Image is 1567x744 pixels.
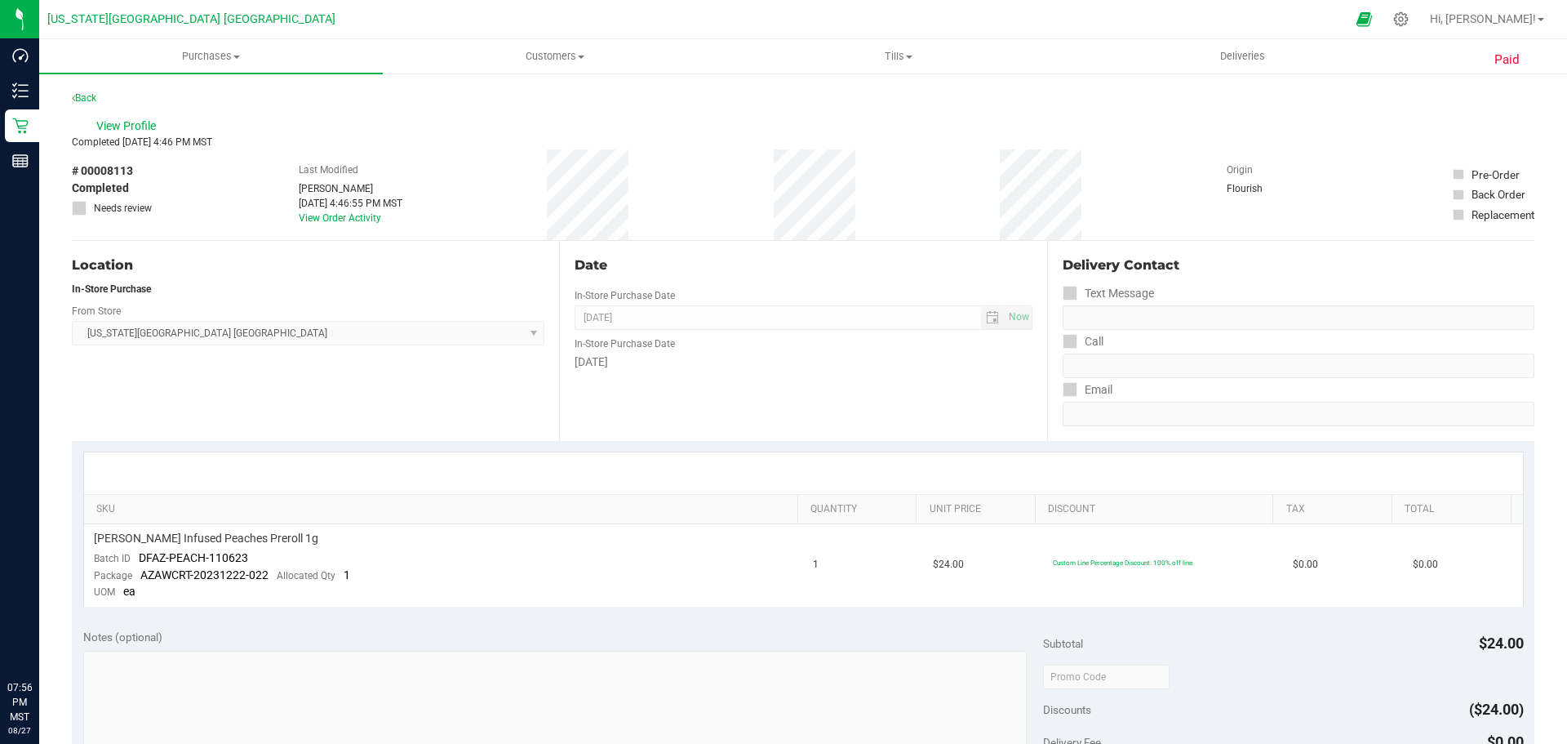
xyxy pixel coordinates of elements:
[96,118,162,135] span: View Profile
[123,585,135,598] span: ea
[299,196,402,211] div: [DATE] 4:46:55 PM MST
[1472,167,1520,183] div: Pre-Order
[277,570,335,581] span: Allocated Qty
[12,47,29,64] inline-svg: Dashboard
[1472,186,1525,203] div: Back Order
[1198,49,1287,64] span: Deliveries
[94,201,152,216] span: Needs review
[1469,701,1524,718] span: ($24.00)
[299,163,358,177] label: Last Modified
[72,92,96,104] a: Back
[1413,557,1438,572] span: $0.00
[930,503,1029,516] a: Unit Price
[72,304,121,319] label: From Store
[1494,51,1520,69] span: Paid
[1063,378,1112,402] label: Email
[39,49,383,64] span: Purchases
[1063,354,1534,378] input: Format: (999) 999-9999
[1293,557,1318,572] span: $0.00
[72,283,151,295] strong: In-Store Purchase
[575,354,1032,371] div: [DATE]
[344,568,350,581] span: 1
[1479,635,1524,652] span: $24.00
[1048,503,1267,516] a: Discount
[94,531,318,546] span: [PERSON_NAME] Infused Peaches Preroll 1g
[1227,163,1253,177] label: Origin
[140,568,269,581] span: AZAWCRT-20231222-022
[96,503,791,516] a: SKU
[94,570,132,581] span: Package
[47,12,335,26] span: [US_STATE][GEOGRAPHIC_DATA] [GEOGRAPHIC_DATA]
[1063,282,1154,305] label: Text Message
[1391,11,1411,27] div: Manage settings
[83,630,162,644] span: Notes (optional)
[575,288,675,303] label: In-Store Purchase Date
[94,586,115,598] span: UOM
[299,212,381,224] a: View Order Activity
[813,557,819,572] span: 1
[1063,330,1103,354] label: Call
[1063,305,1534,330] input: Format: (999) 999-9999
[7,724,32,737] p: 08/27
[933,557,964,572] span: $24.00
[1053,559,1192,567] span: Custom Line Percentage Discount: 100% off line
[16,613,65,662] iframe: Resource center
[1286,503,1386,516] a: Tax
[1063,256,1534,275] div: Delivery Contact
[575,336,675,351] label: In-Store Purchase Date
[72,136,212,148] span: Completed [DATE] 4:46 PM MST
[139,551,248,564] span: DFAZ-PEACH-110623
[1346,3,1383,35] span: Open Ecommerce Menu
[575,256,1032,275] div: Date
[1043,695,1091,724] span: Discounts
[72,256,544,275] div: Location
[94,553,131,564] span: Batch ID
[726,39,1070,74] a: Tills
[299,181,402,196] div: [PERSON_NAME]
[810,503,910,516] a: Quantity
[1043,637,1083,650] span: Subtotal
[12,118,29,134] inline-svg: Retail
[1430,12,1536,25] span: Hi, [PERSON_NAME]!
[383,39,726,74] a: Customers
[72,163,133,180] span: # 00008113
[1405,503,1504,516] a: Total
[7,680,32,724] p: 07:56 PM MST
[1227,181,1308,196] div: Flourish
[1472,207,1534,223] div: Replacement
[39,39,383,74] a: Purchases
[727,49,1069,64] span: Tills
[384,49,726,64] span: Customers
[12,82,29,99] inline-svg: Inventory
[72,180,129,197] span: Completed
[1071,39,1414,74] a: Deliveries
[1043,665,1170,689] input: Promo Code
[12,153,29,169] inline-svg: Reports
